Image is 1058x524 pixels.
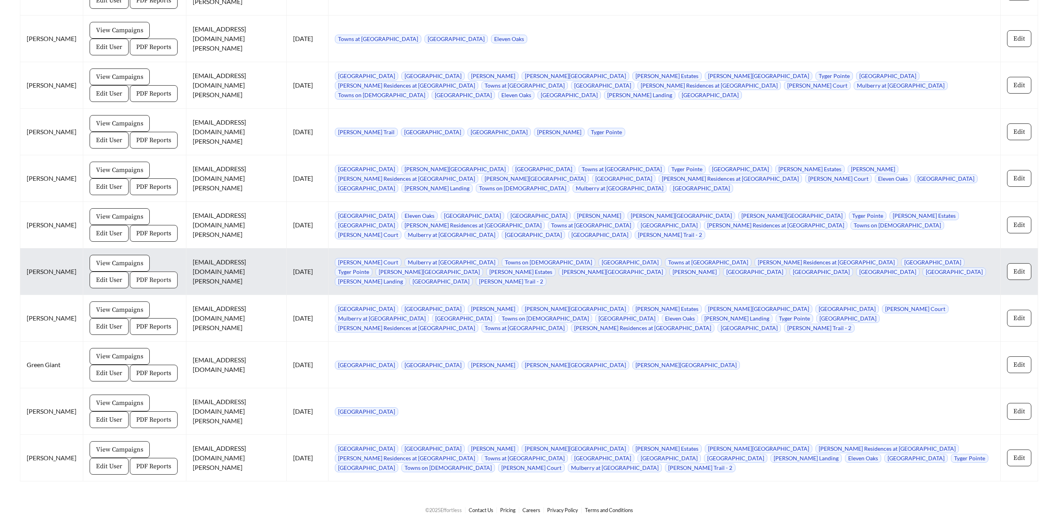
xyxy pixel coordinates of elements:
span: Edit User [96,415,122,424]
button: Edit User [90,85,129,102]
span: [GEOGRAPHIC_DATA] [595,314,659,323]
span: [GEOGRAPHIC_DATA] [335,184,398,193]
td: [DATE] [287,109,329,155]
span: [GEOGRAPHIC_DATA] [335,407,398,416]
span: Edit [1013,80,1025,90]
span: [PERSON_NAME] Trail - 2 [635,231,705,239]
td: [DATE] [287,16,329,62]
span: Eleven Oaks [401,211,438,220]
td: [EMAIL_ADDRESS][DOMAIN_NAME] [186,342,287,388]
span: [PERSON_NAME] Residences at [GEOGRAPHIC_DATA] [335,81,478,90]
button: PDF Reports [130,225,178,242]
span: Towns on [DEMOGRAPHIC_DATA] [502,258,595,267]
span: [PERSON_NAME][GEOGRAPHIC_DATA] [522,361,629,370]
span: PDF Reports [136,368,171,378]
span: Edit [1013,360,1025,370]
span: [GEOGRAPHIC_DATA] [568,231,632,239]
span: [GEOGRAPHIC_DATA] [507,211,571,220]
span: [GEOGRAPHIC_DATA] [401,72,465,80]
span: Eleven Oaks [498,91,534,100]
a: Terms and Conditions [585,507,633,513]
span: [PERSON_NAME][GEOGRAPHIC_DATA] [522,72,629,80]
span: PDF Reports [136,322,171,331]
span: Eleven Oaks [491,35,527,43]
span: [PERSON_NAME][GEOGRAPHIC_DATA] [632,361,740,370]
span: Edit User [96,182,122,192]
span: [PERSON_NAME] Trail [335,128,398,137]
button: Edit [1007,310,1031,327]
button: Edit User [90,272,129,288]
span: [PERSON_NAME] [468,305,518,313]
a: View Campaigns [90,119,150,127]
span: Towns on [DEMOGRAPHIC_DATA] [851,221,944,230]
span: [GEOGRAPHIC_DATA] [923,268,986,276]
span: Tyger Pointe [776,314,813,323]
span: Tyger Pointe [816,72,853,80]
span: Towns at [GEOGRAPHIC_DATA] [665,258,751,267]
span: [PERSON_NAME] Residences at [GEOGRAPHIC_DATA] [816,444,959,453]
span: [PERSON_NAME] Estates [775,165,845,174]
span: [PERSON_NAME] Estates [632,444,702,453]
span: View Campaigns [96,165,143,175]
a: Contact Us [469,507,493,513]
span: [PERSON_NAME][GEOGRAPHIC_DATA] [522,305,629,313]
span: [PERSON_NAME] [534,128,585,137]
td: [PERSON_NAME] [20,388,83,435]
span: Towns at [GEOGRAPHIC_DATA] [579,165,665,174]
button: Edit User [90,132,129,149]
td: [EMAIL_ADDRESS][DOMAIN_NAME][PERSON_NAME] [186,248,287,295]
a: View Campaigns [90,305,150,313]
td: [EMAIL_ADDRESS][DOMAIN_NAME][PERSON_NAME] [186,62,287,109]
span: [GEOGRAPHIC_DATA] [723,268,786,276]
button: View Campaigns [90,301,150,318]
button: Edit [1007,77,1031,94]
span: [PERSON_NAME][GEOGRAPHIC_DATA] [375,268,483,276]
span: [GEOGRAPHIC_DATA] [709,165,772,174]
span: [PERSON_NAME] [574,211,624,220]
span: [PERSON_NAME] Landing [771,454,842,463]
button: View Campaigns [90,441,150,458]
button: Edit User [90,411,129,428]
span: Towns on [DEMOGRAPHIC_DATA] [401,463,495,472]
span: Edit [1013,407,1025,416]
td: [PERSON_NAME] [20,109,83,155]
span: Edit [1013,34,1025,43]
span: [GEOGRAPHIC_DATA] [335,165,398,174]
td: [EMAIL_ADDRESS][DOMAIN_NAME][PERSON_NAME] [186,202,287,248]
button: Edit [1007,217,1031,233]
span: Tyger Pointe [849,211,886,220]
td: [EMAIL_ADDRESS][DOMAIN_NAME][PERSON_NAME] [186,435,287,481]
span: Eleven Oaks [875,174,911,183]
td: [DATE] [287,155,329,202]
span: View Campaigns [96,119,143,128]
span: PDF Reports [136,182,171,192]
span: [GEOGRAPHIC_DATA] [467,128,531,137]
span: Mulberry at [GEOGRAPHIC_DATA] [573,184,667,193]
span: Tyger Pointe [335,268,372,276]
td: [DATE] [287,342,329,388]
span: [PERSON_NAME] Landing [401,184,473,193]
span: [PERSON_NAME] [848,165,898,174]
button: Edit [1007,30,1031,47]
span: Edit [1013,174,1025,183]
span: Edit User [96,461,122,471]
span: [PERSON_NAME][GEOGRAPHIC_DATA] [705,305,812,313]
span: [PERSON_NAME] Trail - 2 [784,324,855,332]
button: View Campaigns [90,22,150,39]
span: [PERSON_NAME] [468,72,518,80]
span: [PERSON_NAME] [468,361,518,370]
span: [PERSON_NAME] [669,268,720,276]
button: Edit [1007,356,1031,373]
span: View Campaigns [96,72,143,82]
span: [PERSON_NAME][GEOGRAPHIC_DATA] [401,165,509,174]
a: View Campaigns [90,399,150,406]
td: [PERSON_NAME] [20,62,83,109]
span: [PERSON_NAME] Landing [701,314,772,323]
span: Edit User [96,135,122,145]
span: [PERSON_NAME][GEOGRAPHIC_DATA] [481,174,589,183]
span: [GEOGRAPHIC_DATA] [638,221,701,230]
button: Edit User [90,365,129,381]
td: [EMAIL_ADDRESS][DOMAIN_NAME][PERSON_NAME] [186,155,287,202]
span: [PERSON_NAME] Court [335,231,401,239]
span: [GEOGRAPHIC_DATA] [401,305,465,313]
